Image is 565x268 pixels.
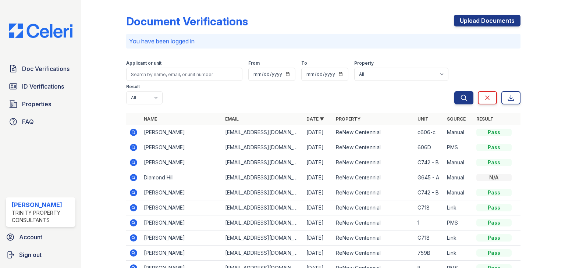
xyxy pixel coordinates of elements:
td: Manual [444,125,473,140]
a: Date ▼ [306,116,324,122]
label: Applicant or unit [126,60,161,66]
a: Result [476,116,494,122]
td: [EMAIL_ADDRESS][DOMAIN_NAME] [222,140,303,155]
label: Result [126,84,140,90]
a: Name [144,116,157,122]
td: ReNew Centennial [333,170,414,185]
div: Pass [476,204,512,211]
td: [EMAIL_ADDRESS][DOMAIN_NAME] [222,185,303,200]
td: 606D [415,140,444,155]
a: Sign out [3,247,78,262]
td: 759B [415,246,444,261]
span: FAQ [22,117,34,126]
a: Account [3,230,78,244]
a: Upload Documents [454,15,520,26]
td: [DATE] [303,140,333,155]
p: You have been logged in [129,37,518,46]
a: Unit [417,116,429,122]
div: Pass [476,219,512,226]
label: From [248,60,260,66]
div: Pass [476,129,512,136]
td: [EMAIL_ADDRESS][DOMAIN_NAME] [222,246,303,261]
a: Properties [6,97,75,111]
input: Search by name, email, or unit number [126,68,242,81]
td: [PERSON_NAME] [141,215,222,231]
span: Properties [22,100,51,108]
td: [EMAIL_ADDRESS][DOMAIN_NAME] [222,155,303,170]
iframe: chat widget [534,239,558,261]
td: ReNew Centennial [333,125,414,140]
td: ReNew Centennial [333,155,414,170]
td: [PERSON_NAME] [141,140,222,155]
td: [DATE] [303,215,333,231]
a: Email [225,116,239,122]
a: FAQ [6,114,75,129]
div: Document Verifications [126,15,248,28]
td: ReNew Centennial [333,215,414,231]
td: 1 [415,215,444,231]
td: [PERSON_NAME] [141,231,222,246]
td: [EMAIL_ADDRESS][DOMAIN_NAME] [222,231,303,246]
td: PMS [444,140,473,155]
td: [PERSON_NAME] [141,246,222,261]
img: CE_Logo_Blue-a8612792a0a2168367f1c8372b55b34899dd931a85d93a1a3d3e32e68fde9ad4.png [3,24,78,38]
a: ID Verifications [6,79,75,94]
a: Source [447,116,466,122]
span: ID Verifications [22,82,64,91]
div: [PERSON_NAME] [12,200,72,209]
label: To [301,60,307,66]
td: ReNew Centennial [333,140,414,155]
div: N/A [476,174,512,181]
td: Manual [444,155,473,170]
div: Pass [476,189,512,196]
span: Sign out [19,250,42,259]
td: C718 [415,231,444,246]
span: Account [19,233,42,242]
td: ReNew Centennial [333,231,414,246]
td: [PERSON_NAME] [141,125,222,140]
td: Link [444,231,473,246]
td: [DATE] [303,185,333,200]
td: C742 - B [415,155,444,170]
div: Pass [476,234,512,242]
td: ReNew Centennial [333,246,414,261]
td: [EMAIL_ADDRESS][DOMAIN_NAME] [222,125,303,140]
a: Doc Verifications [6,61,75,76]
td: [DATE] [303,246,333,261]
td: [DATE] [303,155,333,170]
td: [DATE] [303,170,333,185]
td: C742 - B [415,185,444,200]
td: [EMAIL_ADDRESS][DOMAIN_NAME] [222,215,303,231]
td: PMS [444,215,473,231]
td: G645 - A [415,170,444,185]
td: Link [444,246,473,261]
td: [DATE] [303,200,333,215]
div: Trinity Property Consultants [12,209,72,224]
td: Diamond Hill [141,170,222,185]
a: Property [336,116,360,122]
td: [EMAIL_ADDRESS][DOMAIN_NAME] [222,200,303,215]
td: [DATE] [303,231,333,246]
span: Doc Verifications [22,64,70,73]
td: [DATE] [303,125,333,140]
div: Pass [476,159,512,166]
td: Link [444,200,473,215]
td: c606-c [415,125,444,140]
td: C718 [415,200,444,215]
label: Property [354,60,374,66]
td: ReNew Centennial [333,200,414,215]
td: ReNew Centennial [333,185,414,200]
td: [PERSON_NAME] [141,200,222,215]
td: [PERSON_NAME] [141,185,222,200]
td: [PERSON_NAME] [141,155,222,170]
div: Pass [476,144,512,151]
div: Pass [476,249,512,257]
td: Manual [444,170,473,185]
td: [EMAIL_ADDRESS][DOMAIN_NAME] [222,170,303,185]
td: Manual [444,185,473,200]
